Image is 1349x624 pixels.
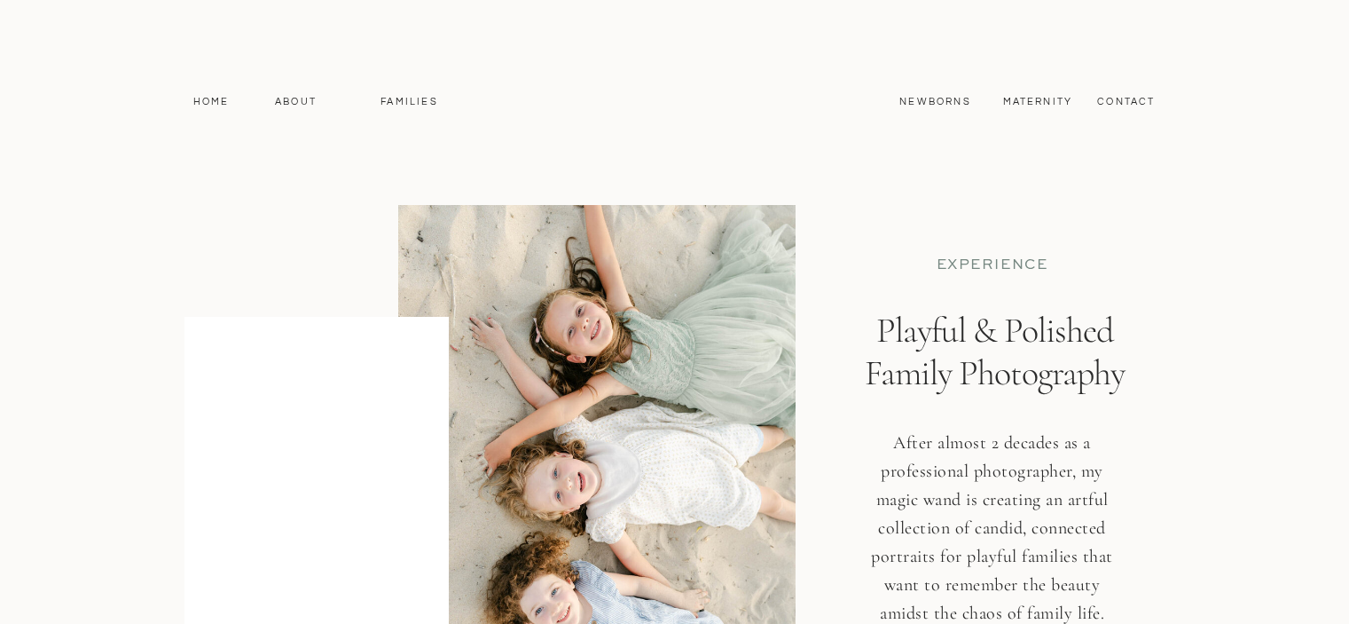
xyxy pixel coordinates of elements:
[185,94,238,110] a: Home
[370,94,450,110] a: Families
[271,94,322,110] a: About
[851,309,1140,470] h1: Playful & Polished Family Photography
[1003,94,1071,110] a: MAternity
[883,256,1102,274] p: EXPERIENCE
[893,94,978,110] a: Newborns
[1088,94,1165,110] a: contact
